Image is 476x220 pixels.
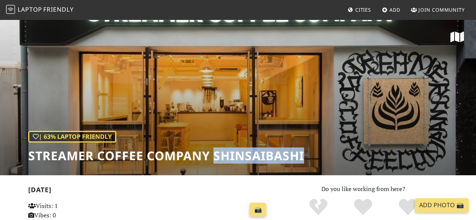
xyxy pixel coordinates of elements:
[408,3,468,17] a: Join Community
[43,5,73,14] span: Friendly
[6,5,15,14] img: LaptopFriendly
[249,203,266,217] a: 📸
[418,6,465,13] span: Join Community
[278,184,448,194] p: Do you like working from here?
[345,3,374,17] a: Cities
[415,198,468,212] a: Add Photo 📸
[355,6,371,13] span: Cities
[18,5,42,14] span: Laptop
[28,186,269,197] h2: [DATE]
[379,3,403,17] a: Add
[28,149,304,163] h1: Streamer Coffee Company Shinsaibashi
[296,198,341,217] div: No
[6,3,74,17] a: LaptopFriendly LaptopFriendly
[341,198,386,217] div: Yes
[389,6,400,13] span: Add
[28,131,116,143] div: | 63% Laptop Friendly
[385,198,430,217] div: Definitely!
